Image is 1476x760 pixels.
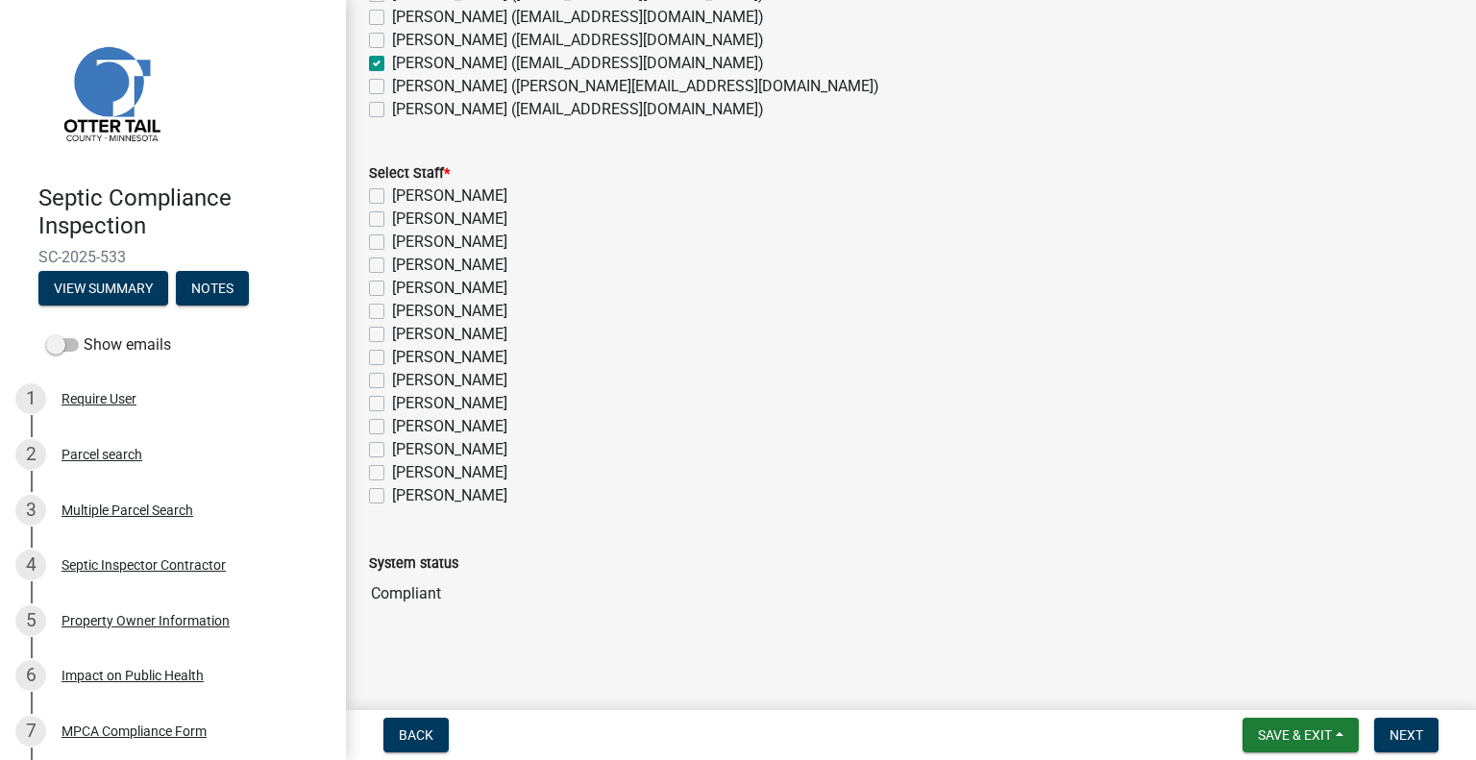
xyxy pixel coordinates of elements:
[61,448,142,461] div: Parcel search
[392,231,507,254] label: [PERSON_NAME]
[392,29,764,52] label: [PERSON_NAME] ([EMAIL_ADDRESS][DOMAIN_NAME])
[176,282,249,297] wm-modal-confirm: Notes
[392,438,507,461] label: [PERSON_NAME]
[38,248,307,266] span: SC-2025-533
[38,271,168,306] button: View Summary
[38,184,331,240] h4: Septic Compliance Inspection
[399,727,433,743] span: Back
[61,558,226,572] div: Septic Inspector Contractor
[392,300,507,323] label: [PERSON_NAME]
[15,660,46,691] div: 6
[1390,727,1423,743] span: Next
[392,6,764,29] label: [PERSON_NAME] ([EMAIL_ADDRESS][DOMAIN_NAME])
[46,333,171,356] label: Show emails
[61,614,230,627] div: Property Owner Information
[369,557,458,571] label: System status
[1242,718,1359,752] button: Save & Exit
[38,20,183,164] img: Otter Tail County, Minnesota
[15,550,46,580] div: 4
[15,716,46,747] div: 7
[392,254,507,277] label: [PERSON_NAME]
[392,346,507,369] label: [PERSON_NAME]
[61,503,193,517] div: Multiple Parcel Search
[176,271,249,306] button: Notes
[392,392,507,415] label: [PERSON_NAME]
[392,484,507,507] label: [PERSON_NAME]
[15,383,46,414] div: 1
[392,75,879,98] label: [PERSON_NAME] ([PERSON_NAME][EMAIL_ADDRESS][DOMAIN_NAME])
[1374,718,1439,752] button: Next
[61,392,136,405] div: Require User
[392,52,764,75] label: [PERSON_NAME] ([EMAIL_ADDRESS][DOMAIN_NAME])
[15,439,46,470] div: 2
[392,323,507,346] label: [PERSON_NAME]
[392,461,507,484] label: [PERSON_NAME]
[392,184,507,208] label: [PERSON_NAME]
[392,277,507,300] label: [PERSON_NAME]
[392,415,507,438] label: [PERSON_NAME]
[392,208,507,231] label: [PERSON_NAME]
[15,605,46,636] div: 5
[38,282,168,297] wm-modal-confirm: Summary
[15,495,46,526] div: 3
[61,669,204,682] div: Impact on Public Health
[61,724,207,738] div: MPCA Compliance Form
[392,369,507,392] label: [PERSON_NAME]
[1258,727,1332,743] span: Save & Exit
[392,98,764,121] label: [PERSON_NAME] ([EMAIL_ADDRESS][DOMAIN_NAME])
[383,718,449,752] button: Back
[369,167,450,181] label: Select Staff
